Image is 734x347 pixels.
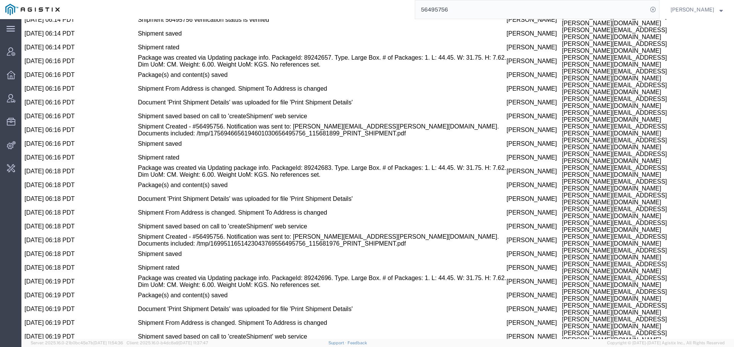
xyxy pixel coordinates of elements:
[485,77,541,90] td: [PERSON_NAME]
[3,104,117,118] td: [DATE] 06:16 PDT
[117,297,485,311] td: Shipment From Address is changed. Shipment To Address is changed
[485,118,541,132] td: [PERSON_NAME]
[541,173,646,186] span: [PERSON_NAME][EMAIL_ADDRESS][PERSON_NAME][DOMAIN_NAME]
[541,77,646,90] span: [PERSON_NAME][EMAIL_ADDRESS][PERSON_NAME][DOMAIN_NAME]
[21,19,734,339] iframe: To enrich screen reader interactions, please activate Accessibility in Grammarly extension settings
[485,200,541,214] td: [PERSON_NAME]
[670,5,723,14] button: [PERSON_NAME]
[607,340,725,346] span: Copyright © [DATE]-[DATE] Agistix Inc., All Rights Reserved
[485,173,541,187] td: [PERSON_NAME]
[3,90,117,104] td: [DATE] 06:16 PDT
[31,340,123,345] span: Server: 2025.16.0-21b0bc45e7b
[541,145,646,159] span: [PERSON_NAME][EMAIL_ADDRESS][PERSON_NAME][DOMAIN_NAME]
[485,283,541,297] td: [PERSON_NAME]
[485,8,541,21] td: [PERSON_NAME]
[541,269,646,283] span: [PERSON_NAME][EMAIL_ADDRESS][PERSON_NAME][DOMAIN_NAME]
[541,187,646,200] span: [PERSON_NAME][EMAIL_ADDRESS][PERSON_NAME][DOMAIN_NAME]
[117,200,485,214] td: Shipment saved based on call to 'createShipment' web service
[485,228,541,242] td: [PERSON_NAME]
[117,283,485,297] td: Document 'Print Shipment Details' was uploaded for file 'Print Shipment Details'
[3,311,117,324] td: [DATE] 06:19 PDT
[3,77,117,90] td: [DATE] 06:16 PDT
[485,63,541,77] td: [PERSON_NAME]
[541,297,646,310] span: [PERSON_NAME][EMAIL_ADDRESS][PERSON_NAME][DOMAIN_NAME]
[3,35,117,49] td: [DATE] 06:16 PDT
[117,145,485,159] td: Package was created via Updating package info. PackageId: 89242683. Type. Large Box. # of Package...
[328,340,348,345] a: Support
[3,242,117,256] td: [DATE] 06:18 PDT
[3,8,117,21] td: [DATE] 06:14 PDT
[117,49,485,63] td: Package(s) and content(s) saved
[117,256,485,269] td: Package was created via Updating package info. PackageId: 89242696. Type. Large Box. # of Package...
[485,132,541,145] td: [PERSON_NAME]
[117,118,485,132] td: Shipment saved
[485,297,541,311] td: [PERSON_NAME]
[541,311,646,324] span: [PERSON_NAME][EMAIL_ADDRESS][PERSON_NAME][DOMAIN_NAME]
[179,340,208,345] span: [DATE] 11:37:47
[3,214,117,228] td: [DATE] 06:18 PDT
[3,269,117,283] td: [DATE] 06:19 PDT
[117,132,485,145] td: Shipment rated
[541,228,646,241] span: [PERSON_NAME][EMAIL_ADDRESS][PERSON_NAME][DOMAIN_NAME]
[3,49,117,63] td: [DATE] 06:16 PDT
[541,159,646,173] span: [PERSON_NAME][EMAIL_ADDRESS][PERSON_NAME][DOMAIN_NAME]
[541,256,646,269] span: [PERSON_NAME][EMAIL_ADDRESS][PERSON_NAME][DOMAIN_NAME]
[117,228,485,242] td: Shipment saved
[541,63,646,76] span: [PERSON_NAME][EMAIL_ADDRESS][PERSON_NAME][DOMAIN_NAME]
[415,0,648,19] input: Search for shipment number, reference number
[127,340,208,345] span: Client: 2025.16.0-b4dc8a9
[485,159,541,173] td: [PERSON_NAME]
[117,8,485,21] td: Shipment saved
[3,200,117,214] td: [DATE] 06:18 PDT
[117,269,485,283] td: Package(s) and content(s) saved
[3,118,117,132] td: [DATE] 06:16 PDT
[117,90,485,104] td: Shipment saved based on call to 'createShipment' web service
[485,90,541,104] td: [PERSON_NAME]
[3,21,117,35] td: [DATE] 06:14 PDT
[3,159,117,173] td: [DATE] 06:18 PDT
[541,104,646,117] span: [PERSON_NAME][EMAIL_ADDRESS][PERSON_NAME][DOMAIN_NAME]
[117,242,485,256] td: Shipment rated
[117,77,485,90] td: Document 'Print Shipment Details' was uploaded for file 'Print Shipment Details'
[541,200,646,214] span: [PERSON_NAME][EMAIL_ADDRESS][PERSON_NAME][DOMAIN_NAME]
[3,173,117,187] td: [DATE] 06:18 PDT
[541,283,646,296] span: [PERSON_NAME][EMAIL_ADDRESS][PERSON_NAME][DOMAIN_NAME]
[117,311,485,324] td: Shipment saved based on call to 'createShipment' web service
[5,4,60,15] img: logo
[3,228,117,242] td: [DATE] 06:18 PDT
[541,242,646,255] span: [PERSON_NAME][EMAIL_ADDRESS][PERSON_NAME][DOMAIN_NAME]
[348,340,367,345] a: Feedback
[3,63,117,77] td: [DATE] 06:16 PDT
[3,132,117,145] td: [DATE] 06:16 PDT
[485,214,541,228] td: [PERSON_NAME]
[485,145,541,159] td: [PERSON_NAME]
[485,104,541,118] td: [PERSON_NAME]
[117,187,485,200] td: Shipment From Address is changed. Shipment To Address is changed
[541,90,646,104] span: [PERSON_NAME][EMAIL_ADDRESS][PERSON_NAME][DOMAIN_NAME]
[117,159,485,173] td: Package(s) and content(s) saved
[3,187,117,200] td: [DATE] 06:18 PDT
[485,21,541,35] td: [PERSON_NAME]
[541,132,646,145] span: [PERSON_NAME][EMAIL_ADDRESS][PERSON_NAME][DOMAIN_NAME]
[485,269,541,283] td: [PERSON_NAME]
[541,118,646,131] span: [PERSON_NAME][EMAIL_ADDRESS][PERSON_NAME][DOMAIN_NAME]
[117,63,485,77] td: Shipment From Address is changed. Shipment To Address is changed
[117,173,485,187] td: Document 'Print Shipment Details' was uploaded for file 'Print Shipment Details'
[117,35,485,49] td: Package was created via Updating package info. PackageId: 89242657. Type. Large Box. # of Package...
[485,242,541,256] td: [PERSON_NAME]
[117,214,485,228] td: Shipment Created - #56495756. Notification was sent to: [PERSON_NAME][EMAIL_ADDRESS][PERSON_NAME]...
[93,340,123,345] span: [DATE] 11:54:36
[541,214,646,228] span: [PERSON_NAME][EMAIL_ADDRESS][PERSON_NAME][DOMAIN_NAME]
[485,49,541,63] td: [PERSON_NAME]
[541,35,646,49] span: [PERSON_NAME][EMAIL_ADDRESS][PERSON_NAME][DOMAIN_NAME]
[3,256,117,269] td: [DATE] 06:19 PDT
[541,21,646,35] span: [PERSON_NAME][EMAIL_ADDRESS][PERSON_NAME][DOMAIN_NAME]
[117,104,485,118] td: Shipment Created - #56495756. Notification was sent to: [PERSON_NAME][EMAIL_ADDRESS][PERSON_NAME]...
[541,8,646,21] span: [PERSON_NAME][EMAIL_ADDRESS][PERSON_NAME][DOMAIN_NAME]
[3,283,117,297] td: [DATE] 06:19 PDT
[485,256,541,269] td: [PERSON_NAME]
[671,5,714,14] span: Abbie Wilkiemeyer
[3,145,117,159] td: [DATE] 06:18 PDT
[485,311,541,324] td: [PERSON_NAME]
[485,187,541,200] td: [PERSON_NAME]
